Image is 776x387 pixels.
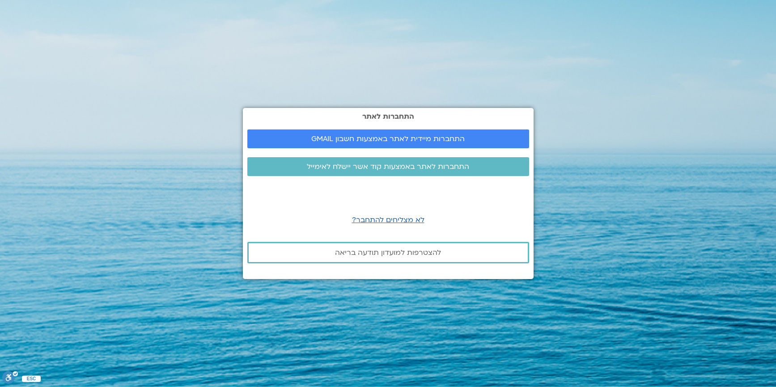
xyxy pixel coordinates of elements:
[247,242,529,263] a: להצטרפות למועדון תודעה בריאה
[307,163,469,171] span: התחברות לאתר באמצעות קוד אשר יישלח לאימייל
[247,112,529,120] h2: התחברות לאתר
[352,215,424,225] a: לא מצליחים להתחבר?
[311,135,465,143] span: התחברות מיידית לאתר באמצעות חשבון GMAIL
[335,249,441,257] span: להצטרפות למועדון תודעה בריאה
[247,157,529,176] a: התחברות לאתר באמצעות קוד אשר יישלח לאימייל
[247,129,529,148] a: התחברות מיידית לאתר באמצעות חשבון GMAIL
